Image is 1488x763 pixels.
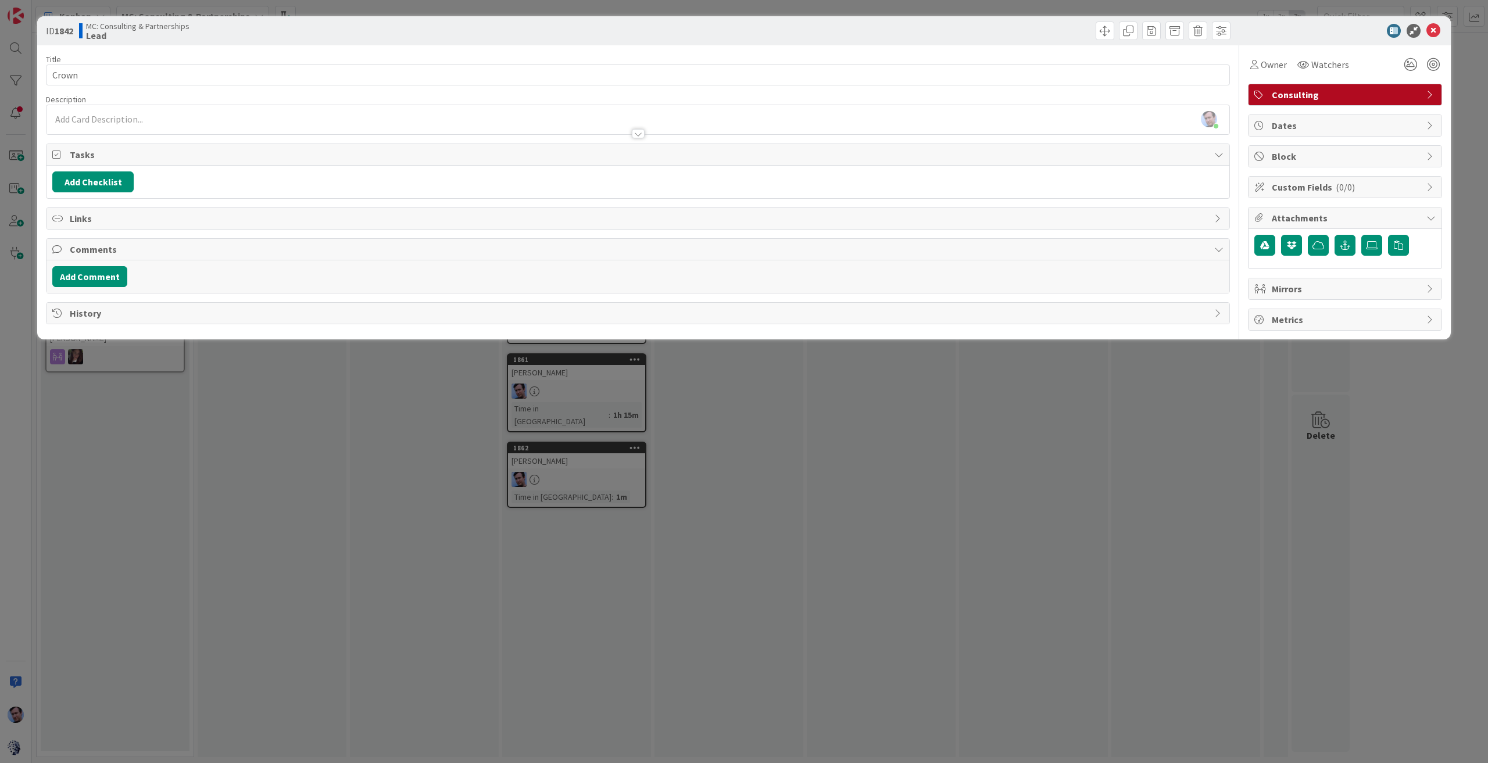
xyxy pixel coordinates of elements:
[1272,313,1421,327] span: Metrics
[52,171,134,192] button: Add Checklist
[70,212,1208,225] span: Links
[1272,119,1421,132] span: Dates
[1272,149,1421,163] span: Block
[86,22,189,31] span: MC: Consulting & Partnerships
[46,54,61,65] label: Title
[70,242,1208,256] span: Comments
[52,266,127,287] button: Add Comment
[1272,180,1421,194] span: Custom Fields
[70,306,1208,320] span: History
[1272,211,1421,225] span: Attachments
[46,94,86,105] span: Description
[1311,58,1349,71] span: Watchers
[70,148,1208,162] span: Tasks
[1261,58,1287,71] span: Owner
[55,25,73,37] b: 1842
[86,31,189,40] b: Lead
[1272,282,1421,296] span: Mirrors
[1336,181,1355,193] span: ( 0/0 )
[1272,88,1421,102] span: Consulting
[46,65,1230,85] input: type card name here...
[46,24,73,38] span: ID
[1201,111,1217,127] img: 1h7l4qjWAP1Fo8liPYTG9Z7tLcljo6KC.jpg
